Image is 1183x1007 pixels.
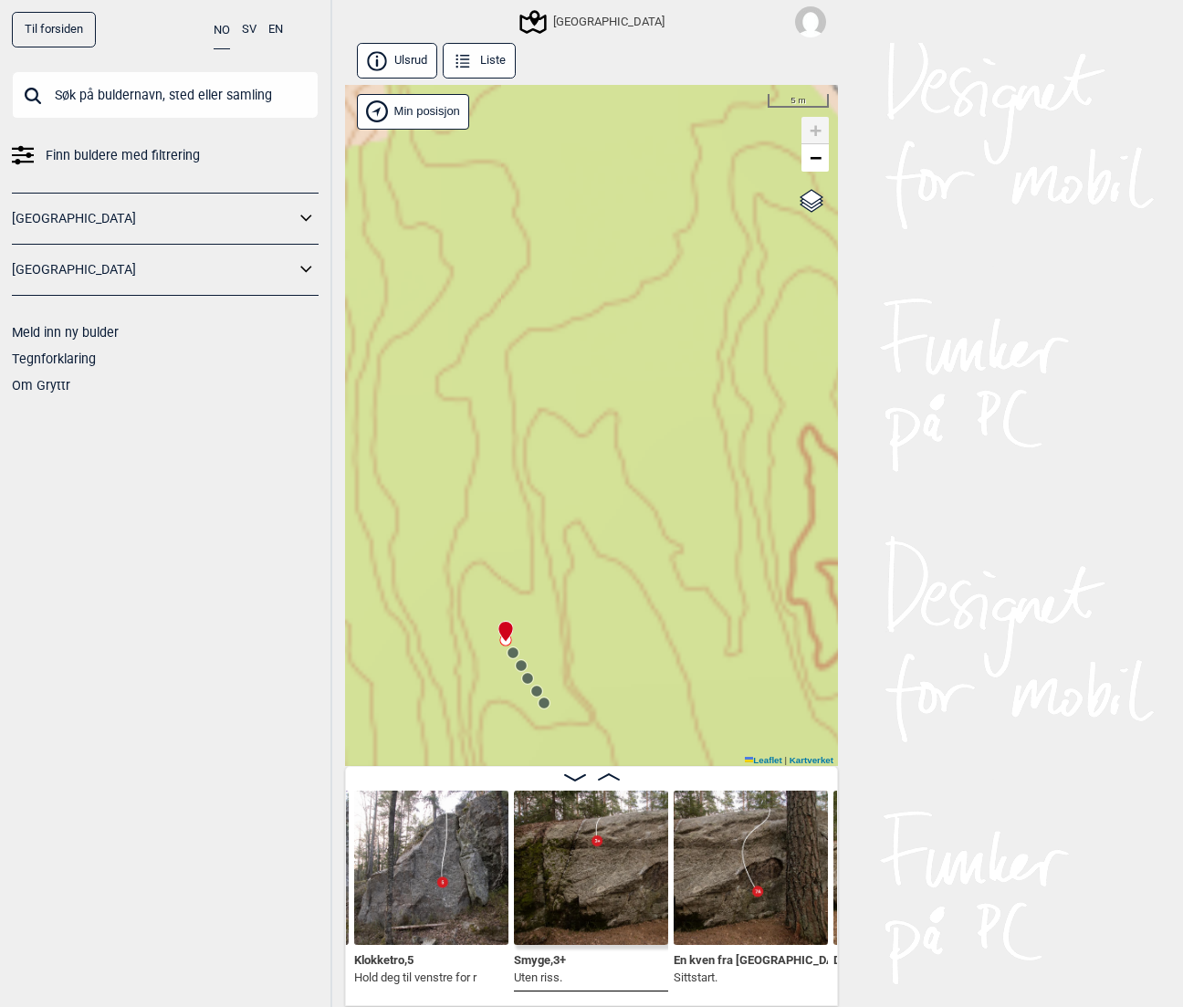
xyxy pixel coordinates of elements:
span: Smyge , 3+ [514,949,566,967]
img: Dovre faller 210322 [833,791,988,945]
button: Ulsrud [357,43,437,79]
p: Uten riss. [514,969,566,987]
span: | [784,755,787,765]
a: Zoom in [801,117,829,144]
img: User fallback1 [795,6,826,37]
a: [GEOGRAPHIC_DATA] [12,205,295,232]
img: Smyge 210310 [514,791,668,945]
input: Søk på buldernavn, sted eller samling [12,71,319,119]
button: NO [214,12,230,49]
div: [GEOGRAPHIC_DATA] [522,11,665,33]
div: Vis min posisjon [357,94,469,130]
span: − [810,146,822,169]
span: Finn buldere med filtrering [46,142,200,169]
a: Layers [794,181,829,221]
button: SV [242,12,256,47]
button: Liste [443,43,516,79]
a: [GEOGRAPHIC_DATA] [12,257,295,283]
a: Tegnforklaring [12,351,96,366]
a: Om Gryttr [12,378,70,393]
a: Til forsiden [12,12,96,47]
a: Meld inn ny bulder [12,325,119,340]
p: Hold deg til venstre for r [354,969,476,987]
img: Klokketro 210420 [354,791,508,945]
a: Leaflet [745,755,782,765]
span: En kven fra [GEOGRAPHIC_DATA]... , 7A [674,949,880,967]
a: Finn buldere med filtrering [12,142,319,169]
p: Sittstart. [674,969,880,987]
a: Zoom out [801,144,829,172]
img: En kven fra Kvaenangstinden 210310 [674,791,828,945]
span: Klokketro , 5 [354,949,414,967]
button: EN [268,12,283,47]
div: 5 m [768,94,829,109]
a: Kartverket [790,755,833,765]
span: Dovre faller , 4 [833,949,903,967]
span: + [810,119,822,142]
